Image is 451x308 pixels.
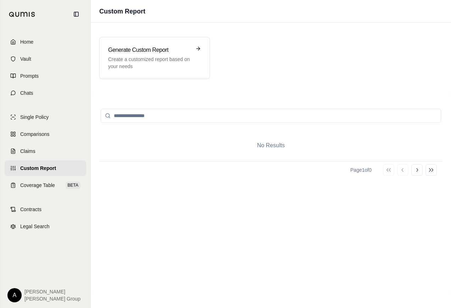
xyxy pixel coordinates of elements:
span: [PERSON_NAME] [24,288,80,295]
span: Coverage Table [20,182,55,189]
span: Claims [20,148,35,155]
a: Contracts [5,202,86,217]
p: Create a customized report based on your needs [108,56,191,70]
img: Qumis Logo [9,12,35,17]
span: Single Policy [20,114,49,121]
span: [PERSON_NAME] Group [24,295,80,302]
div: No Results [99,130,442,161]
a: Vault [5,51,86,67]
div: Page 1 of 0 [350,166,372,174]
a: Coverage TableBETA [5,177,86,193]
a: Chats [5,85,86,101]
a: Legal Search [5,219,86,234]
span: Chats [20,89,33,97]
a: Prompts [5,68,86,84]
span: Vault [20,55,31,62]
a: Claims [5,143,86,159]
span: Home [20,38,33,45]
a: Comparisons [5,126,86,142]
span: Custom Report [20,165,56,172]
span: Comparisons [20,131,49,138]
a: Home [5,34,86,50]
h1: Custom Report [99,6,145,16]
div: A [7,288,22,302]
span: Legal Search [20,223,50,230]
span: BETA [66,182,80,189]
button: Collapse sidebar [71,9,82,20]
span: Contracts [20,206,41,213]
a: Custom Report [5,160,86,176]
a: Single Policy [5,109,86,125]
span: Prompts [20,72,39,79]
h3: Generate Custom Report [108,46,191,54]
